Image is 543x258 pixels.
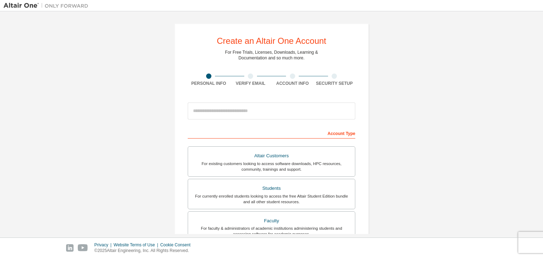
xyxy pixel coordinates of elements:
[66,244,74,252] img: linkedin.svg
[192,193,351,205] div: For currently enrolled students looking to access the free Altair Student Edition bundle and all ...
[188,81,230,86] div: Personal Info
[192,183,351,193] div: Students
[314,81,356,86] div: Security Setup
[192,161,351,172] div: For existing customers looking to access software downloads, HPC resources, community, trainings ...
[192,225,351,237] div: For faculty & administrators of academic institutions administering students and accessing softwa...
[94,242,113,248] div: Privacy
[94,248,195,254] p: © 2025 Altair Engineering, Inc. All Rights Reserved.
[113,242,160,248] div: Website Terms of Use
[188,127,355,139] div: Account Type
[230,81,272,86] div: Verify Email
[192,216,351,226] div: Faculty
[78,244,88,252] img: youtube.svg
[192,151,351,161] div: Altair Customers
[160,242,194,248] div: Cookie Consent
[217,37,326,45] div: Create an Altair One Account
[4,2,92,9] img: Altair One
[271,81,314,86] div: Account Info
[225,49,318,61] div: For Free Trials, Licenses, Downloads, Learning & Documentation and so much more.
